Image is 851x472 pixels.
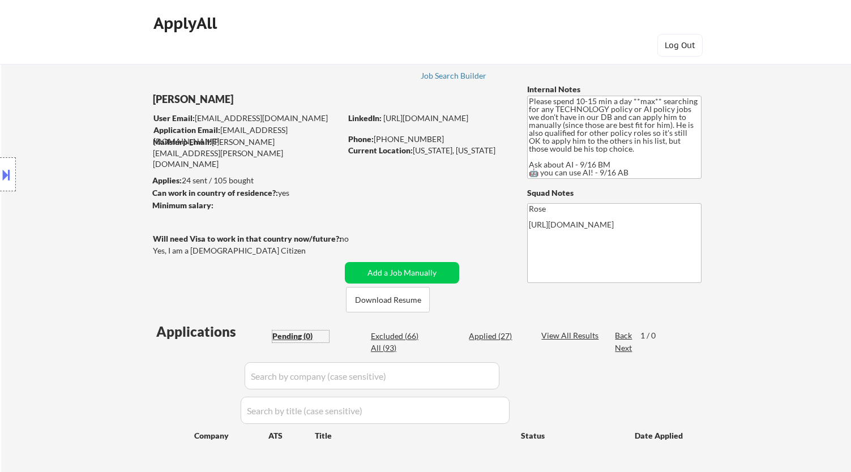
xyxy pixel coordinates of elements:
[469,331,525,342] div: Applied (27)
[153,113,341,124] div: [EMAIL_ADDRESS][DOMAIN_NAME]
[152,175,341,186] div: 24 sent / 105 bought
[635,430,685,441] div: Date Applied
[348,113,382,123] strong: LinkedIn:
[527,187,702,199] div: Squad Notes
[521,425,618,445] div: Status
[194,430,268,441] div: Company
[657,34,703,57] button: Log Out
[640,330,666,341] div: 1 / 0
[153,125,341,147] div: [EMAIL_ADDRESS][DOMAIN_NAME]
[527,84,702,95] div: Internal Notes
[153,14,220,33] div: ApplyAll
[615,330,633,341] div: Back
[152,188,278,198] strong: Can work in country of residence?:
[348,145,508,156] div: [US_STATE], [US_STATE]
[348,134,374,144] strong: Phone:
[345,262,459,284] button: Add a Job Manually
[153,245,344,256] div: Yes, I am a [DEMOGRAPHIC_DATA] Citizen
[421,72,487,80] div: Job Search Builder
[371,342,427,354] div: All (93)
[421,71,487,83] a: Job Search Builder
[348,145,413,155] strong: Current Location:
[383,113,468,123] a: [URL][DOMAIN_NAME]
[153,234,341,243] strong: Will need Visa to work in that country now/future?:
[272,331,329,342] div: Pending (0)
[241,397,510,424] input: Search by title (case sensitive)
[315,430,510,441] div: Title
[541,330,602,341] div: View All Results
[153,136,341,170] div: [PERSON_NAME][EMAIL_ADDRESS][PERSON_NAME][DOMAIN_NAME]
[340,233,372,244] div: no
[346,287,430,312] button: Download Resume
[348,134,508,145] div: [PHONE_NUMBER]
[245,362,499,389] input: Search by company (case sensitive)
[371,331,427,342] div: Excluded (66)
[153,92,386,106] div: [PERSON_NAME]
[152,187,337,199] div: yes
[615,342,633,354] div: Next
[268,430,315,441] div: ATS
[156,325,268,338] div: Applications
